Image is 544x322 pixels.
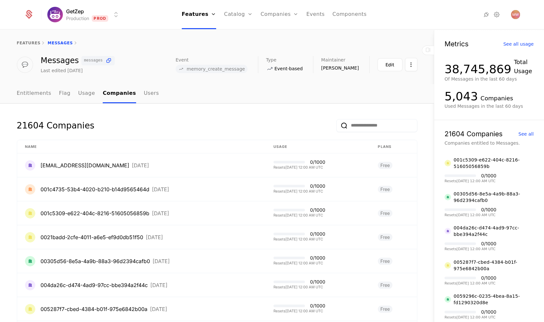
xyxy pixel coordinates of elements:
div: Resets [DATE] 12:00 AM UTC [273,166,325,169]
img: GetZep [47,7,63,22]
div: [DATE] [153,259,170,264]
img: 00305d56-8e5a-4a9b-88a3-96d2394cafb0 [445,194,451,200]
div: Production [66,15,89,22]
div: 0 / 1000 [481,276,496,280]
img: 00305d56-8e5a-4a9b-88a3-96d2394cafb0 [25,256,35,266]
div: 0 / 1000 [481,173,496,178]
span: Maintainer [321,58,345,62]
img: 005287f7-cbed-4384-b01f-975e6842b00a [25,304,35,314]
button: Edit [377,58,402,71]
div: Resets [DATE] 12:00 AM UTC [273,214,325,217]
img: 004da26c-d474-4ad9-97cc-bbe394a2f44c [445,228,451,234]
div: 004da26c-d474-4ad9-97cc-bbe394a2f44c [454,225,534,238]
div: [DATE] [150,283,168,288]
div: 004da26c-d474-4ad9-97cc-bbe394a2f44c [41,281,148,289]
button: Open user button [511,10,520,19]
div: See all [518,132,534,136]
div: 005287f7-cbed-4384-b01f-975e6842b00a [41,305,147,313]
div: 0059296c-0235-4bea-8a15-fd1290320d8e [454,293,534,306]
th: Name [17,140,266,154]
div: Metrics [445,40,469,47]
div: Messages [41,56,115,65]
a: features [17,41,41,45]
div: 0 / 1000 [310,256,325,260]
span: messages [84,59,103,62]
div: 0 / 1000 [310,184,325,188]
div: 5,043 [445,90,478,103]
div: 21604 Companies [17,119,95,132]
div: 001c5309-e622-404c-8216-51605056859b [41,209,149,217]
div: Companies [480,94,513,103]
div: Edit [386,61,394,68]
div: 38,745,869 [445,63,511,76]
span: Free [378,234,392,241]
a: Settings [493,11,501,18]
div: [DATE] [146,235,163,240]
a: Users [144,84,159,103]
div: [DATE] [132,163,149,168]
div: 0 / 1000 [310,208,325,212]
div: 005287f7-cbed-4384-b01f-975e6842b00a [454,259,534,272]
div: See all usage [503,42,534,46]
span: Free [378,210,392,217]
span: Free [378,258,392,265]
div: Resets [DATE] 12:00 AM UTC [445,179,496,183]
span: GetZep [66,7,84,15]
div: Resets [DATE] 12:00 AM UTC [273,238,325,241]
a: Integrations [482,11,490,18]
a: Companies [103,84,136,103]
img: 001c5309-e622-404c-8216-51605056859b [25,208,35,218]
img: 0021badd-2cfe-4011-a6e5-ef9d0db51f50 [25,232,35,242]
span: [PERSON_NAME] [321,65,359,71]
button: Select action [405,58,417,71]
div: [DATE] [150,306,167,312]
th: Usage [266,140,370,154]
div: 00305d56-8e5a-4a9b-88a3-96d2394cafb0 [454,191,534,204]
span: Free [378,186,392,193]
span: Free [378,305,392,313]
img: Matt Wood [511,10,520,19]
div: 001c5309-e622-404c-8216-51605056859b [454,157,534,170]
img: 004da26c-d474-4ad9-97cc-bbe394a2f44c [25,280,35,290]
div: Last edited [DATE] [41,67,83,74]
div: 0 / 1000 [310,232,325,236]
div: 21604 Companies [445,130,503,137]
span: memory_create_message [187,67,245,71]
div: 0 / 1000 [481,207,496,212]
div: 0 / 1000 [310,160,325,164]
div: Of Messages in the last 60 days [445,76,534,82]
a: Usage [78,84,95,103]
div: [EMAIL_ADDRESS][DOMAIN_NAME] [41,161,129,169]
div: Resets [DATE] 12:00 AM UTC [273,285,325,289]
a: Entitlements [17,84,52,103]
span: Type [266,58,276,62]
div: Resets [DATE] 12:00 AM UTC [273,190,325,193]
div: Resets [DATE] 12:00 AM UTC [445,213,496,217]
img: 001c4735-53b4-4020-b210-b14d9565464d [25,184,35,194]
a: Flag [59,84,70,103]
div: 00305d56-8e5a-4a9b-88a3-96d2394cafb0 [41,257,150,265]
div: 0 / 1000 [310,280,325,284]
div: 0 / 1000 [481,310,496,314]
div: 💬 [17,57,33,73]
div: Resets [DATE] 12:00 AM UTC [445,247,496,251]
ul: Choose Sub Page [17,84,159,103]
div: Companies entitled to Messages. [445,140,534,146]
div: Resets [DATE] 12:00 AM UTC [445,316,496,319]
div: Used Messages in the last 60 days [445,103,534,109]
div: [DATE] [152,211,169,216]
span: Event-based [274,65,303,72]
div: 0 / 1000 [481,241,496,246]
div: 0 / 1000 [310,304,325,308]
span: Prod [92,15,108,22]
span: Event [176,58,189,62]
div: Resets [DATE] 12:00 AM UTC [445,282,496,285]
span: Free [378,282,392,289]
th: Plans [370,140,417,154]
button: Select environment [49,7,120,22]
div: 001c4735-53b4-4020-b210-b14d9565464d [41,185,149,193]
div: 0021badd-2cfe-4011-a6e5-ef9d0db51f50 [41,233,143,241]
img: 005287f7-cbed-4384-b01f-975e6842b00a [445,262,451,269]
img: 000td000@gmail.com [25,160,35,171]
img: 0059296c-0235-4bea-8a15-fd1290320d8e [445,296,451,303]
